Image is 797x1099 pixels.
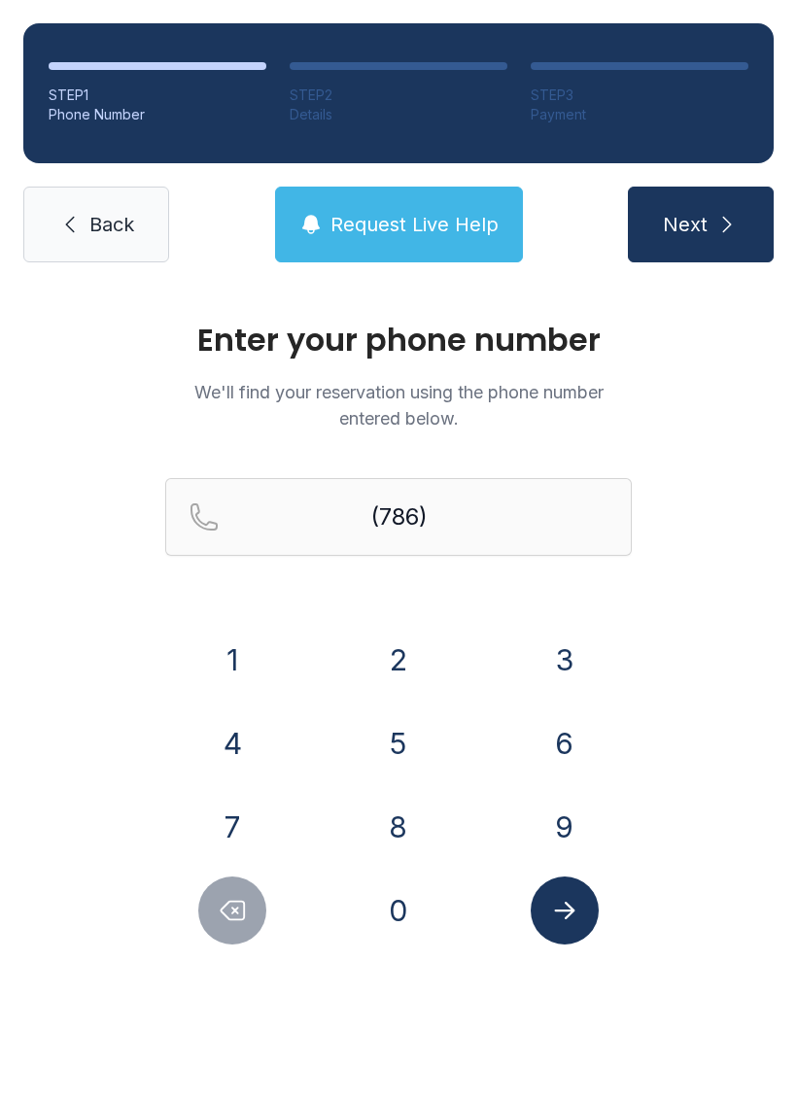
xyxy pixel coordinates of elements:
button: 0 [364,876,433,944]
button: 4 [198,709,266,777]
button: 5 [364,709,433,777]
button: 9 [531,793,599,861]
h1: Enter your phone number [165,325,632,356]
button: 7 [198,793,266,861]
button: 8 [364,793,433,861]
button: 3 [531,626,599,694]
div: STEP 3 [531,86,748,105]
button: 2 [364,626,433,694]
span: Request Live Help [330,211,499,238]
div: Phone Number [49,105,266,124]
span: Next [663,211,708,238]
button: 6 [531,709,599,777]
div: STEP 1 [49,86,266,105]
button: 1 [198,626,266,694]
input: Reservation phone number [165,478,632,556]
div: Details [290,105,507,124]
button: Submit lookup form [531,876,599,944]
button: Delete number [198,876,266,944]
div: STEP 2 [290,86,507,105]
span: Back [89,211,134,238]
div: Payment [531,105,748,124]
p: We'll find your reservation using the phone number entered below. [165,379,632,431]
